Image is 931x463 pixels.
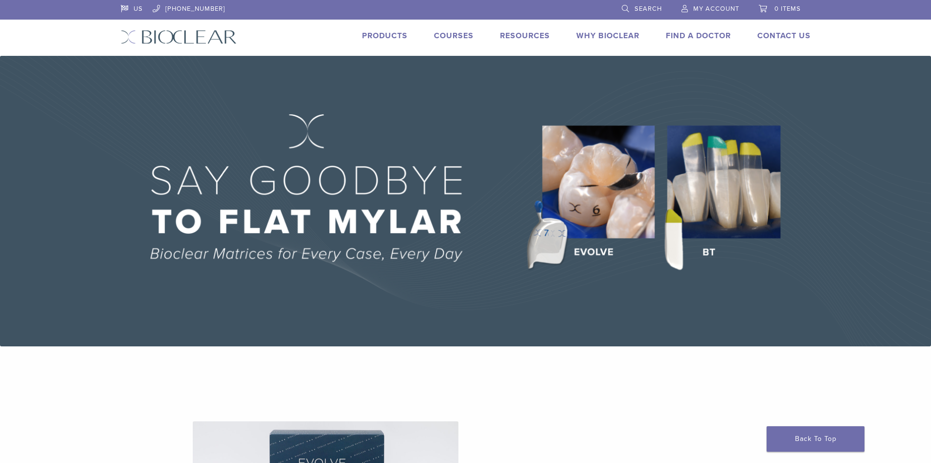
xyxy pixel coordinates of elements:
[434,31,474,41] a: Courses
[121,30,237,44] img: Bioclear
[693,5,739,13] span: My Account
[635,5,662,13] span: Search
[362,31,408,41] a: Products
[500,31,550,41] a: Resources
[767,426,864,452] a: Back To Top
[666,31,731,41] a: Find A Doctor
[757,31,811,41] a: Contact Us
[576,31,639,41] a: Why Bioclear
[774,5,801,13] span: 0 items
